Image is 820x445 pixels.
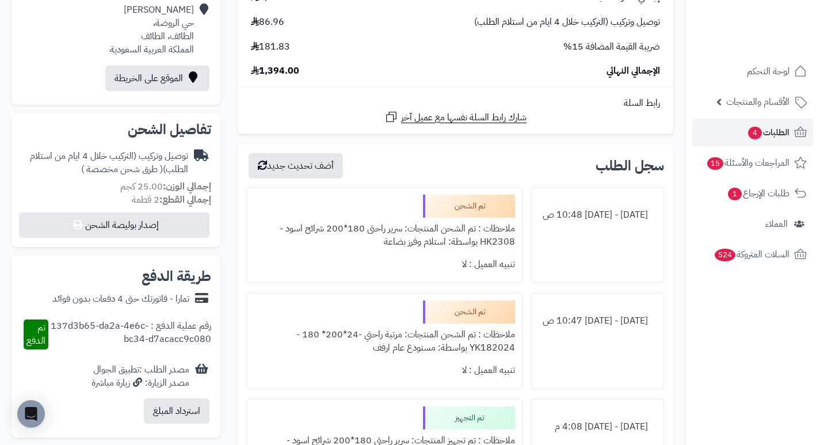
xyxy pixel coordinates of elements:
span: توصيل وتركيب (التركيب خلال 4 ايام من استلام الطلب) [474,16,660,29]
div: تمارا - فاتورتك حتى 4 دفعات بدون فوائد [52,292,189,306]
div: رابط السلة [242,97,669,110]
div: مصدر الزيارة: زيارة مباشرة [91,376,189,390]
span: شارك رابط السلة نفسها مع عميل آخر [401,111,527,124]
div: تم التجهيز [423,406,515,429]
span: 15 [707,157,723,170]
button: استرداد المبلغ [144,398,209,424]
div: [DATE] - [DATE] 4:08 م [538,416,657,438]
button: إصدار بوليصة الشحن [19,212,209,238]
div: ملاحظات : تم الشحن المنتجات: مرتبة راحتي -24*200* 180 -YK182024 بواسطة: مستودع عام ارفف [254,324,514,359]
div: [PERSON_NAME] حي الروضة، الطائف، الطائف المملكة العربية السعودية [110,3,194,56]
span: الإجمالي النهائي [607,64,660,78]
div: [DATE] - [DATE] 10:48 ص [538,204,657,226]
div: تنبيه العميل : لا [254,253,514,276]
a: لوحة التحكم [692,58,813,85]
span: 1,394.00 [251,64,299,78]
a: السلات المتروكة524 [692,241,813,268]
div: تم الشحن [423,195,515,218]
span: العملاء [765,216,788,232]
small: 25.00 كجم [120,180,211,193]
span: 1 [728,188,742,200]
span: المراجعات والأسئلة [706,155,790,171]
h3: سجل الطلب [596,159,664,173]
h2: طريقة الدفع [142,269,211,283]
span: السلات المتروكة [714,246,790,263]
div: ملاحظات : تم الشحن المنتجات: سرير راحتى 180*200 شرائح اسود -HK2308 بواسطة: استلام وفرز بضاعة [254,218,514,253]
button: أضف تحديث جديد [249,153,343,178]
a: طلبات الإرجاع1 [692,180,813,207]
div: رقم عملية الدفع : 137d3b65-da2a-4e6c-bc34-d7acacc9c080 [48,320,211,349]
div: Open Intercom Messenger [17,400,45,428]
div: [DATE] - [DATE] 10:47 ص [538,310,657,332]
div: مصدر الطلب :تطبيق الجوال [91,363,189,390]
a: العملاء [692,210,813,238]
span: ( طرق شحن مخصصة ) [81,162,163,176]
span: 4 [748,127,762,139]
span: الطلبات [747,124,790,140]
span: لوحة التحكم [747,63,790,79]
div: تم الشحن [423,301,515,324]
a: الموقع على الخريطة [105,66,209,91]
strong: إجمالي القطع: [159,193,211,207]
span: 524 [715,249,736,261]
span: طلبات الإرجاع [727,185,790,201]
strong: إجمالي الوزن: [163,180,211,193]
span: 181.83 [251,40,290,54]
img: logo-2.png [742,28,809,52]
span: تم الدفع [26,321,45,348]
h2: تفاصيل الشحن [21,123,211,136]
div: تنبيه العميل : لا [254,359,514,382]
span: 86.96 [251,16,284,29]
a: المراجعات والأسئلة15 [692,149,813,177]
span: ضريبة القيمة المضافة 15% [563,40,660,54]
span: الأقسام والمنتجات [726,94,790,110]
a: شارك رابط السلة نفسها مع عميل آخر [384,110,527,124]
div: توصيل وتركيب (التركيب خلال 4 ايام من استلام الطلب) [21,150,188,176]
a: الطلبات4 [692,119,813,146]
small: 2 قطعة [132,193,211,207]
